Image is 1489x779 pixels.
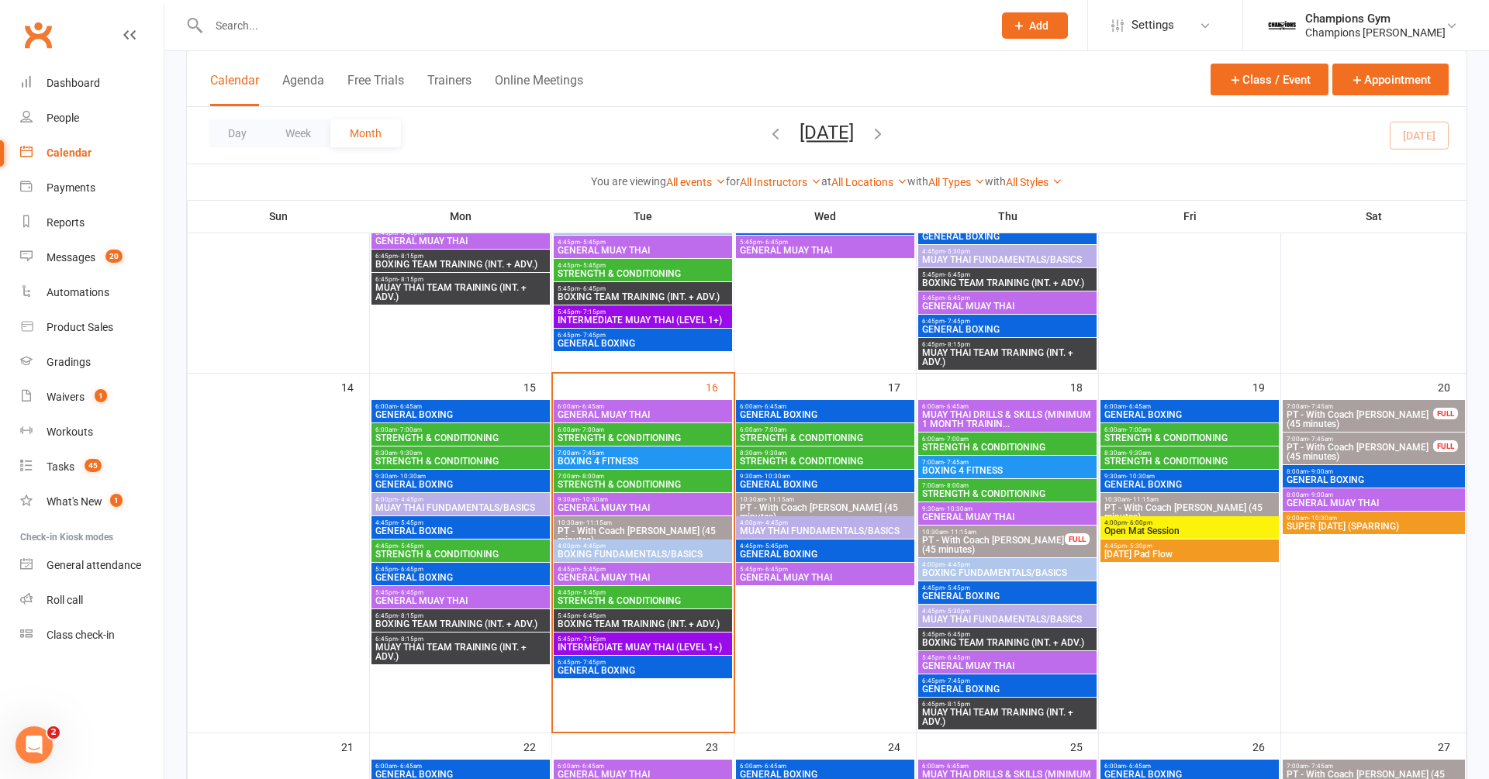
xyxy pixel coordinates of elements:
[921,443,1093,452] span: STRENGTH & CONDITIONING
[945,654,970,661] span: - 6:45pm
[739,573,911,582] span: GENERAL MUAY THAI
[375,433,547,443] span: STRENGTH & CONDITIONING
[398,589,423,596] span: - 6:45pm
[591,175,666,188] strong: You are viewing
[945,608,970,615] span: - 5:30pm
[580,239,606,246] span: - 5:45pm
[921,505,1093,512] span: 9:30am
[945,561,970,568] span: - 4:45pm
[20,618,164,653] a: Class kiosk mode
[1070,733,1098,759] div: 25
[921,708,1093,726] span: MUAY THAI TEAM TRAINING (INT. + ADV.)
[398,496,423,503] span: - 4:45pm
[523,374,551,399] div: 15
[20,101,164,136] a: People
[580,308,606,315] span: - 7:15pm
[427,73,472,106] button: Trainers
[557,285,729,292] span: 5:45pm
[1104,403,1276,410] span: 6:00am
[1308,515,1337,522] span: - 10:30am
[921,466,1093,475] span: BOXING 4 FITNESS
[47,321,113,333] div: Product Sales
[397,450,422,457] span: - 9:30am
[580,285,606,292] span: - 6:45pm
[375,426,547,433] span: 6:00am
[47,146,92,159] div: Calendar
[739,450,911,457] span: 8:30am
[557,596,729,605] span: STRENGTH & CONDITIONING
[921,348,1093,367] span: MUAY THAI TEAM TRAINING (INT. + ADV.)
[928,176,985,188] a: All Types
[20,548,164,583] a: General attendance kiosk mode
[1308,491,1333,498] span: - 9:00am
[583,519,612,526] span: - 11:15am
[739,426,911,433] span: 6:00am
[921,684,1093,694] span: GENERAL BOXING
[557,659,729,666] span: 6:45pm
[557,496,729,503] span: 9:30am
[921,536,1066,554] span: PT - With Coach [PERSON_NAME] (45 minutes)
[579,403,604,410] span: - 6:45am
[917,200,1099,233] th: Thu
[1104,473,1276,480] span: 9:30am
[375,496,547,503] span: 4:00pm
[1126,403,1151,410] span: - 6:45am
[921,295,1093,302] span: 5:45pm
[85,459,102,472] span: 45
[47,495,102,508] div: What's New
[921,302,1093,311] span: GENERAL MUAY THAI
[921,638,1093,647] span: BOXING TEAM TRAINING (INT. + ADV.)
[47,251,95,264] div: Messages
[579,473,604,480] span: - 8:00am
[1104,519,1276,526] span: 4:00pm
[948,529,976,536] span: - 11:15am
[739,543,911,550] span: 4:45pm
[945,701,970,708] span: - 8:15pm
[921,512,1093,522] span: GENERAL MUAY THAI
[375,643,547,661] span: MUAY THAI TEAM TRAINING (INT. + ADV.)
[523,733,551,759] div: 22
[557,589,729,596] span: 4:45pm
[557,426,729,433] span: 6:00am
[739,496,911,503] span: 10:30am
[552,200,734,233] th: Tue
[945,295,970,302] span: - 6:45pm
[921,255,1093,264] span: MUAY THAI FUNDAMENTALS/BASICS
[95,389,107,402] span: 1
[1104,410,1276,419] span: GENERAL BOXING
[739,433,911,443] span: STRENGTH & CONDITIONING
[580,543,606,550] span: - 4:45pm
[706,374,734,399] div: 16
[579,426,604,433] span: - 7:00am
[47,286,109,298] div: Automations
[921,561,1093,568] span: 4:00pm
[398,229,423,236] span: - 6:45pm
[1006,176,1062,188] a: All Styles
[921,271,1093,278] span: 5:45pm
[1029,19,1049,32] span: Add
[1286,475,1462,484] span: GENERAL BOXING
[739,480,911,489] span: GENERAL BOXING
[944,459,969,466] span: - 7:45am
[398,276,423,283] span: - 8:15pm
[921,615,1093,624] span: MUAY THAI FUNDAMENTALS/BASICS
[740,176,821,188] a: All Instructors
[557,519,729,526] span: 10:30am
[1286,403,1434,410] span: 7:00am
[580,332,606,339] span: - 7:45pm
[557,526,729,545] span: PT - With Coach [PERSON_NAME] (45 minutes)
[347,73,404,106] button: Free Trials
[921,232,1093,241] span: GENERAL BOXING
[580,566,606,573] span: - 5:45pm
[739,246,911,255] span: GENERAL MUAY THAI
[1305,26,1446,40] div: Champions [PERSON_NAME]
[557,339,729,348] span: GENERAL BOXING
[921,489,1093,498] span: STRENGTH & CONDITIONING
[557,292,729,302] span: BOXING TEAM TRAINING (INT. + ADV.)
[734,200,917,233] th: Wed
[47,216,85,229] div: Reports
[47,391,85,403] div: Waivers
[375,457,547,466] span: STRENGTH & CONDITIONING
[375,619,547,629] span: BOXING TEAM TRAINING (INT. + ADV.)
[739,403,911,410] span: 6:00am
